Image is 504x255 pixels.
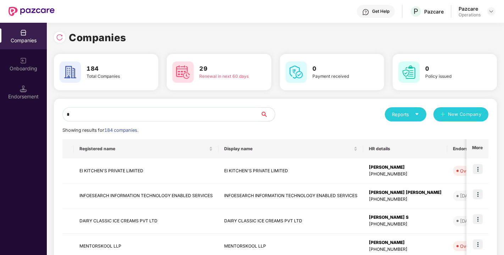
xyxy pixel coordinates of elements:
span: New Company [448,111,482,118]
img: svg+xml;base64,PHN2ZyB3aWR0aD0iMjAiIGhlaWdodD0iMjAiIHZpZXdCb3g9IjAgMCAyMCAyMCIgZmlsbD0ibm9uZSIgeG... [20,57,27,64]
img: icon [473,214,483,224]
h1: Companies [69,30,126,45]
span: plus [441,112,445,118]
img: svg+xml;base64,PHN2ZyBpZD0iUmVsb2FkLTMyeDMyIiB4bWxucz0iaHR0cDovL3d3dy53My5vcmcvMjAwMC9zdmciIHdpZH... [56,34,63,41]
div: [PHONE_NUMBER] [369,246,442,253]
th: HR details [363,139,447,158]
td: DAIRY CLASSIC ICE CREAMS PVT LTD [74,208,218,234]
span: 184 companies. [104,128,138,133]
h3: 0 [312,64,364,74]
div: Policy issued [425,73,477,80]
div: Get Help [372,9,389,14]
span: search [260,112,275,117]
img: svg+xml;base64,PHN2ZyB4bWxucz0iaHR0cDovL3d3dy53My5vcmcvMjAwMC9zdmciIHdpZHRoPSI2MCIgaGVpZ2h0PSI2MC... [172,61,194,83]
div: Total Companies [87,73,138,80]
h3: 29 [199,64,251,74]
img: svg+xml;base64,PHN2ZyBpZD0iSGVscC0zMngzMiIgeG1sbnM9Imh0dHA6Ly93d3cudzMub3JnLzIwMDAvc3ZnIiB3aWR0aD... [362,9,369,16]
span: P [414,7,418,16]
div: Pazcare [459,5,481,12]
div: Overdue - 10d [460,167,493,174]
div: [PERSON_NAME] [369,239,442,246]
span: Display name [224,146,352,152]
div: Renewal in next 60 days [199,73,251,80]
td: EI KITCHEN'S PRIVATE LIMITED [74,158,218,184]
img: svg+xml;base64,PHN2ZyB4bWxucz0iaHR0cDovL3d3dy53My5vcmcvMjAwMC9zdmciIHdpZHRoPSI2MCIgaGVpZ2h0PSI2MC... [398,61,420,83]
div: Overdue - 111d [460,243,495,250]
button: search [260,107,275,121]
td: EI KITCHEN'S PRIVATE LIMITED [218,158,363,184]
img: New Pazcare Logo [9,7,55,16]
div: Pazcare [424,8,444,15]
th: Display name [218,139,363,158]
img: svg+xml;base64,PHN2ZyBpZD0iQ29tcGFuaWVzIiB4bWxucz0iaHR0cDovL3d3dy53My5vcmcvMjAwMC9zdmciIHdpZHRoPS... [20,29,27,36]
div: [PERSON_NAME] [369,164,442,171]
div: [DATE] [460,192,475,199]
img: icon [473,164,483,174]
div: [PERSON_NAME] [PERSON_NAME] [369,189,442,196]
div: [PHONE_NUMBER] [369,221,442,228]
img: svg+xml;base64,PHN2ZyB4bWxucz0iaHR0cDovL3d3dy53My5vcmcvMjAwMC9zdmciIHdpZHRoPSI2MCIgaGVpZ2h0PSI2MC... [60,61,81,83]
div: Reports [392,111,419,118]
img: svg+xml;base64,PHN2ZyB3aWR0aD0iMTQuNSIgaGVpZ2h0PSIxNC41IiB2aWV3Qm94PSIwIDAgMTYgMTYiIGZpbGw9Im5vbm... [20,85,27,92]
span: Registered name [79,146,207,152]
img: svg+xml;base64,PHN2ZyBpZD0iRHJvcGRvd24tMzJ4MzIiIHhtbG5zPSJodHRwOi8vd3d3LnczLm9yZy8yMDAwL3N2ZyIgd2... [488,9,494,14]
div: Payment received [312,73,364,80]
h3: 0 [425,64,477,74]
div: [DATE] [460,217,475,224]
td: INFOESEARCH INFORMATION TECHNOLOGY ENABLED SERVICES [218,184,363,209]
div: Operations [459,12,481,18]
img: icon [473,189,483,199]
th: More [466,139,488,158]
div: [PHONE_NUMBER] [369,171,442,178]
span: Endorsements [453,146,493,152]
h3: 184 [87,64,138,74]
img: svg+xml;base64,PHN2ZyB4bWxucz0iaHR0cDovL3d3dy53My5vcmcvMjAwMC9zdmciIHdpZHRoPSI2MCIgaGVpZ2h0PSI2MC... [286,61,307,83]
div: [PHONE_NUMBER] [369,196,442,203]
th: Registered name [74,139,218,158]
span: caret-down [415,112,419,116]
span: Showing results for [62,128,138,133]
img: icon [473,239,483,249]
div: [PERSON_NAME] S [369,214,442,221]
td: INFOESEARCH INFORMATION TECHNOLOGY ENABLED SERVICES [74,184,218,209]
button: plusNew Company [433,107,488,121]
td: DAIRY CLASSIC ICE CREAMS PVT LTD [218,208,363,234]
